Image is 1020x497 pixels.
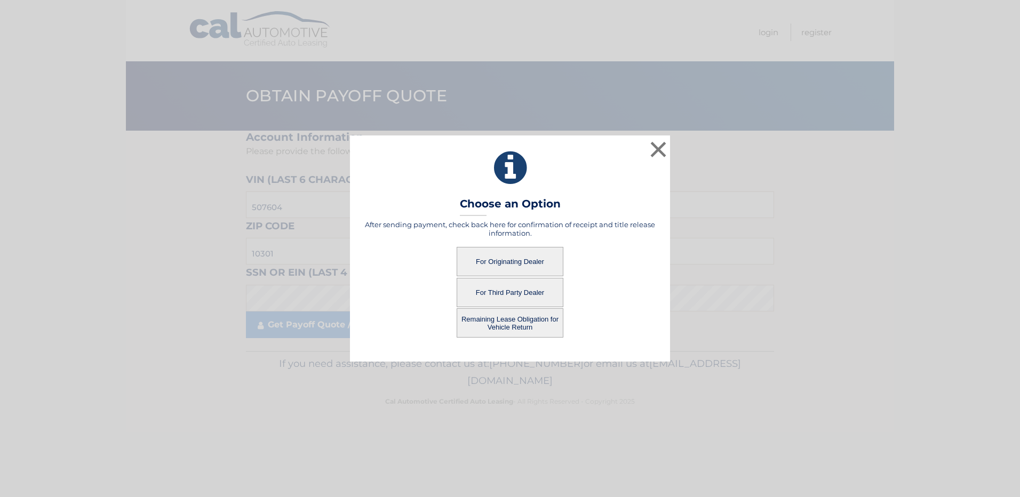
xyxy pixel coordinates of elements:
button: × [648,139,669,160]
h3: Choose an Option [460,197,561,216]
button: For Third Party Dealer [457,278,563,307]
h5: After sending payment, check back here for confirmation of receipt and title release information. [363,220,657,237]
button: Remaining Lease Obligation for Vehicle Return [457,308,563,338]
button: For Originating Dealer [457,247,563,276]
